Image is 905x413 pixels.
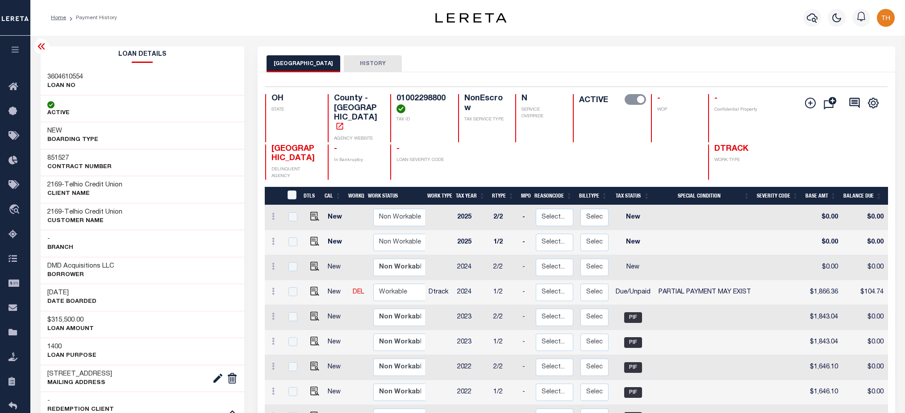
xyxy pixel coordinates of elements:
td: New [324,305,349,330]
p: BOARDING TYPE [47,136,98,145]
td: $1,646.10 [804,380,842,405]
td: New [324,205,349,230]
button: [GEOGRAPHIC_DATA] [267,55,340,72]
h4: County - [GEOGRAPHIC_DATA] [334,94,380,132]
td: New [612,205,655,230]
a: DEL [353,289,364,295]
i: travel_explore [8,204,23,216]
p: Confidential Property [714,107,760,113]
h4: N [521,94,562,104]
p: CLIENT Name [47,190,122,198]
p: LOAN NO [47,82,83,91]
td: $1,843.04 [804,330,842,355]
td: - [519,280,532,305]
th: &nbsp;&nbsp;&nbsp;&nbsp;&nbsp;&nbsp;&nbsp;&nbsp;&nbsp;&nbsp; [265,187,282,205]
p: LOAN SEVERITY CODE [396,157,447,164]
td: 2/2 [490,305,519,330]
td: 1/2 [490,380,519,405]
th: MPO [517,187,531,205]
td: $0.00 [842,355,887,380]
td: Due/Unpaid [612,280,655,305]
span: 2169 [47,209,62,215]
p: In Bankruptcy [334,157,380,164]
p: SERVICE OVERRIDE [521,107,562,120]
th: CAL: activate to sort column ascending [321,187,345,205]
td: - [519,305,532,330]
td: New [324,230,349,255]
td: 2024 [454,255,490,280]
th: Tax Year: activate to sort column ascending [452,187,488,205]
th: Balance Due: activate to sort column ascending [840,187,885,205]
p: Branch [47,244,73,252]
td: - [519,230,532,255]
button: HISTORY [344,55,402,72]
th: Special Condition: activate to sort column ascending [653,187,753,205]
p: LOAN AMOUNT [47,325,94,334]
h3: 851527 [47,154,112,163]
p: Mailing Address [47,379,112,388]
td: New [324,380,349,405]
p: DELINQUENT AGENCY [271,166,317,180]
th: &nbsp; [282,187,300,205]
span: PIF [624,312,642,323]
h3: - [47,181,122,190]
td: 1/2 [490,230,519,255]
span: [GEOGRAPHIC_DATA] [271,145,315,163]
label: ACTIVE [579,94,608,107]
img: svg+xml;base64,PHN2ZyB4bWxucz0iaHR0cDovL3d3dy53My5vcmcvMjAwMC9zdmciIHBvaW50ZXItZXZlbnRzPSJub25lIi... [877,9,895,27]
td: $0.00 [842,205,887,230]
td: - [519,255,532,280]
td: 2024 [454,280,490,305]
p: DATE BOARDED [47,297,96,306]
td: $1,843.04 [804,305,842,330]
td: New [324,280,349,305]
td: $1,646.10 [804,355,842,380]
th: WorkQ [345,187,364,205]
h3: [STREET_ADDRESS] [47,370,112,379]
p: STATE [271,107,317,113]
th: Base Amt: activate to sort column ascending [802,187,840,205]
span: - [396,145,400,153]
td: $0.00 [804,230,842,255]
p: Contract Number [47,163,112,172]
span: PIF [624,337,642,348]
td: $1,866.36 [804,280,842,305]
td: New [612,230,655,255]
th: Severity Code: activate to sort column ascending [753,187,802,205]
h4: NonEscrow [464,94,505,113]
p: ACTIVE [47,109,70,118]
td: 2/2 [490,255,519,280]
th: Work Type [424,187,452,205]
td: 2022 [454,380,490,405]
td: $0.00 [804,255,842,280]
td: $0.00 [842,305,887,330]
td: New [324,330,349,355]
span: - [657,95,660,103]
td: $104.74 [842,280,887,305]
td: 1/2 [490,280,519,305]
h3: NEW [47,127,98,136]
p: CUSTOMER Name [47,217,122,226]
p: WORK TYPE [714,157,760,164]
span: PIF [624,387,642,398]
img: logo-dark.svg [435,13,507,23]
td: $0.00 [842,255,887,280]
td: 2023 [454,305,490,330]
span: DTRACK [714,145,748,153]
td: 2/2 [490,355,519,380]
h4: 01002298800 [396,94,447,113]
p: WOP [657,107,698,113]
h3: DMD Acquisitions LLC [47,262,114,271]
td: 1/2 [490,330,519,355]
p: TAX SERVICE TYPE [464,116,505,123]
th: Work Status [364,187,425,205]
p: AGENCY WEBSITE [334,136,380,142]
h3: - [47,396,114,405]
h3: 1400 [47,343,96,351]
h3: $315,500.00 [47,316,94,325]
li: Payment History [66,14,117,22]
span: Telhio Credit Union [64,209,122,215]
span: 2169 [47,182,62,188]
span: PARTIAL PAYMENT MAY EXIST [659,289,751,295]
td: $0.00 [842,380,887,405]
